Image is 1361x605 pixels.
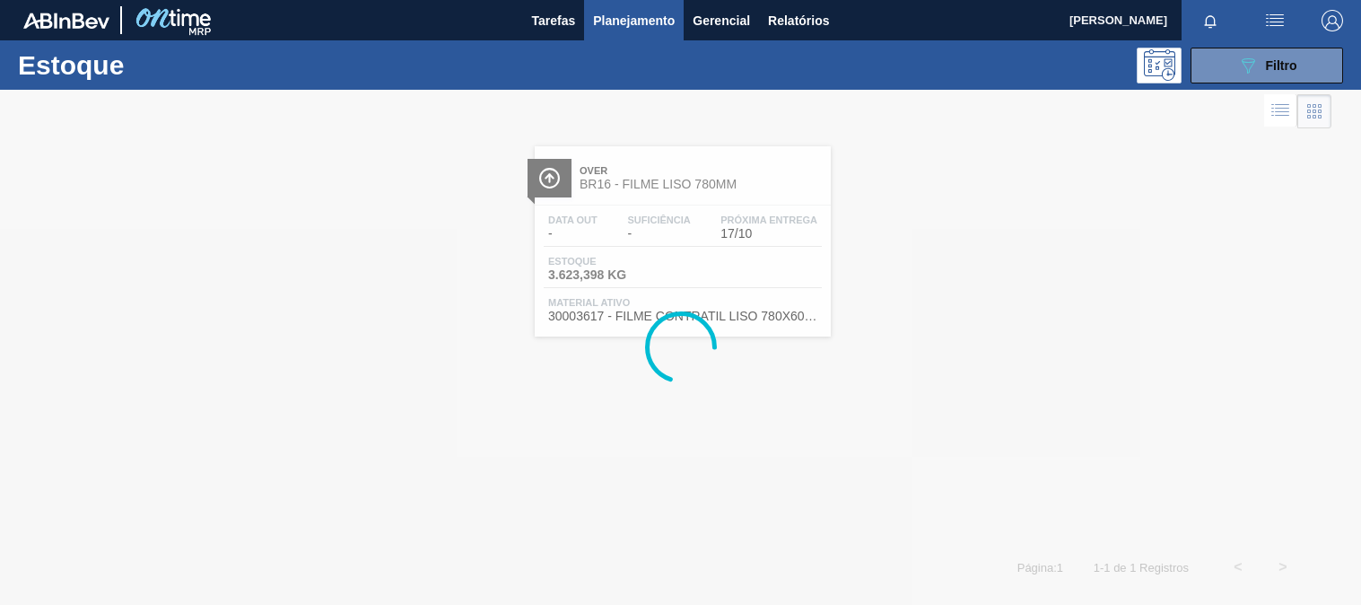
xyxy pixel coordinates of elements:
[1191,48,1343,83] button: Filtro
[1266,58,1297,73] span: Filtro
[531,10,575,31] span: Tarefas
[18,55,275,75] h1: Estoque
[23,13,109,29] img: TNhmsLtSVTkK8tSr43FrP2fwEKptu5GPRR3wAAAABJRU5ErkJggg==
[1322,10,1343,31] img: Logout
[1137,48,1182,83] div: Pogramando: nenhum usuário selecionado
[1182,8,1239,33] button: Notificações
[593,10,675,31] span: Planejamento
[1264,10,1286,31] img: userActions
[693,10,750,31] span: Gerencial
[768,10,829,31] span: Relatórios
